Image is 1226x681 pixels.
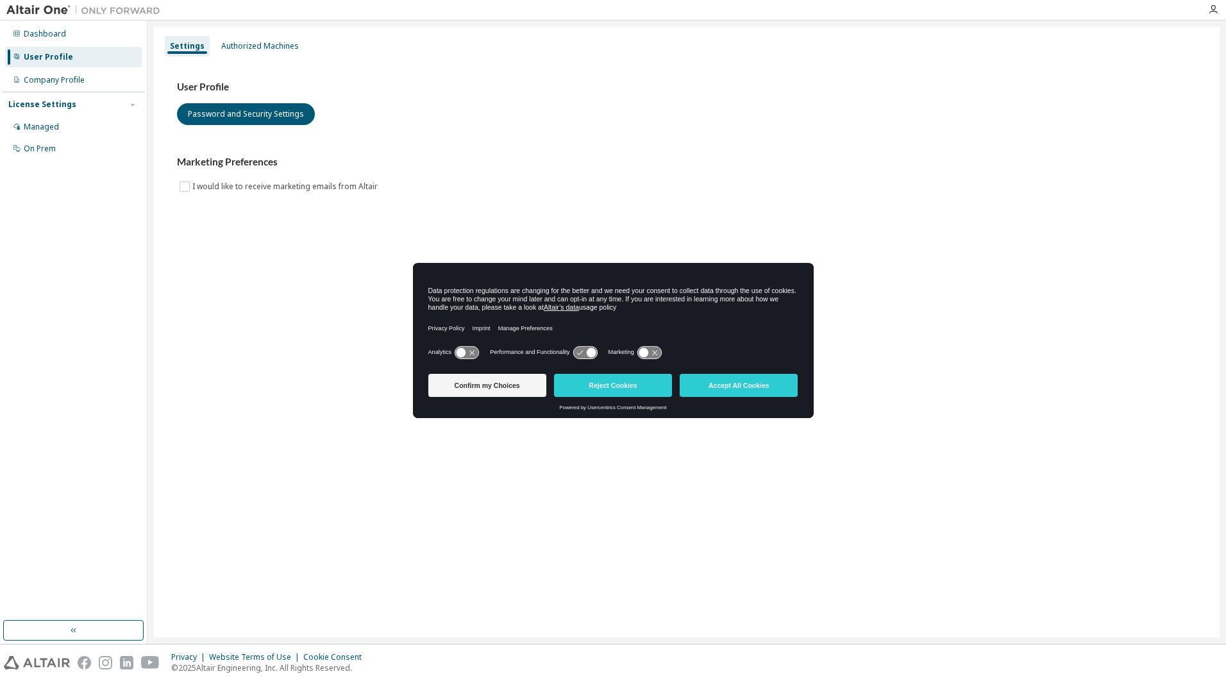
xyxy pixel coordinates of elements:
[24,29,66,39] div: Dashboard
[24,144,56,154] div: On Prem
[221,41,299,51] div: Authorized Machines
[171,662,369,673] p: © 2025 Altair Engineering, Inc. All Rights Reserved.
[6,4,167,17] img: Altair One
[209,652,303,662] div: Website Terms of Use
[24,122,59,132] div: Managed
[141,656,160,669] img: youtube.svg
[99,656,112,669] img: instagram.svg
[24,52,73,62] div: User Profile
[170,41,205,51] div: Settings
[120,656,133,669] img: linkedin.svg
[303,652,369,662] div: Cookie Consent
[177,103,315,125] button: Password and Security Settings
[192,179,380,194] label: I would like to receive marketing emails from Altair
[8,99,76,110] div: License Settings
[171,652,209,662] div: Privacy
[24,75,85,85] div: Company Profile
[177,81,1197,94] h3: User Profile
[177,156,1197,169] h3: Marketing Preferences
[78,656,91,669] img: facebook.svg
[4,656,70,669] img: altair_logo.svg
